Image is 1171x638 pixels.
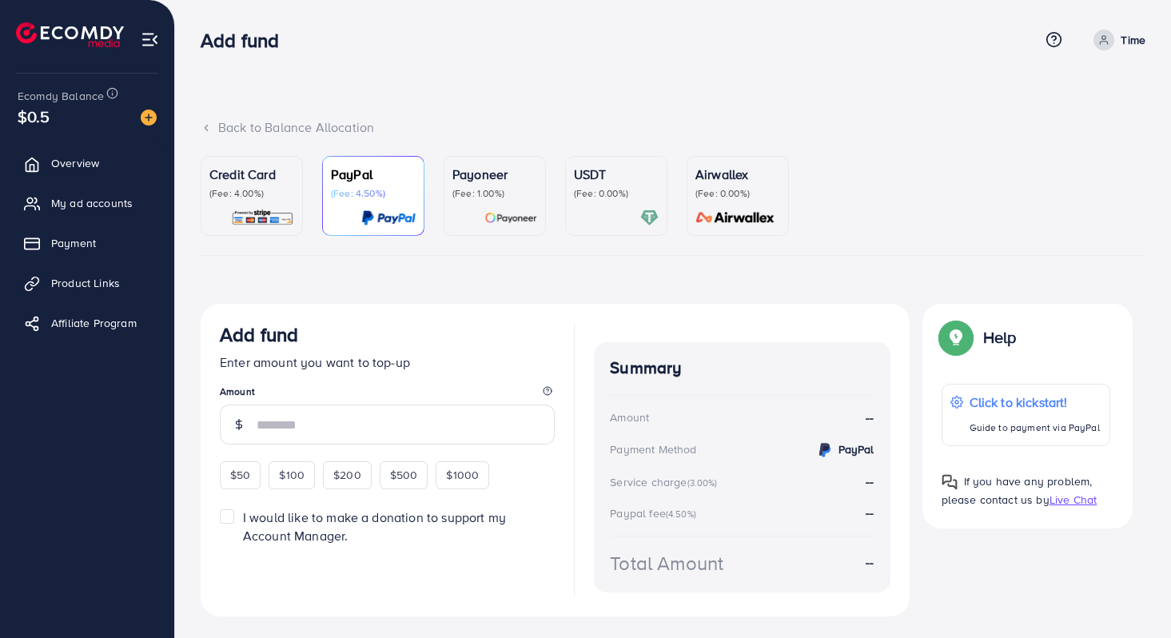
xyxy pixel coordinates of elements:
p: (Fee: 0.00%) [574,187,659,200]
small: (3.00%) [687,477,718,489]
div: Payment Method [610,441,696,457]
span: Product Links [51,275,120,291]
p: Help [983,328,1017,347]
p: (Fee: 4.50%) [331,187,416,200]
img: image [141,110,157,126]
img: menu [141,30,159,49]
p: Time [1121,30,1145,50]
p: (Fee: 4.00%) [209,187,294,200]
p: (Fee: 1.00%) [452,187,537,200]
p: Guide to payment via PayPal [970,418,1100,437]
a: Overview [12,147,162,179]
span: Affiliate Program [51,315,137,331]
strong: -- [866,553,874,572]
img: card [640,209,659,227]
span: $100 [279,467,305,483]
a: Time [1087,30,1145,50]
span: $1000 [446,467,479,483]
img: card [691,209,780,227]
span: Overview [51,155,99,171]
span: My ad accounts [51,195,133,211]
span: $50 [230,467,250,483]
p: (Fee: 0.00%) [695,187,780,200]
p: Click to kickstart! [970,393,1100,412]
a: Payment [12,227,162,259]
div: Total Amount [610,549,723,577]
div: Service charge [610,474,722,490]
h3: Add fund [201,29,292,52]
p: Payoneer [452,165,537,184]
span: Payment [51,235,96,251]
p: Airwallex [695,165,780,184]
h4: Summary [610,358,874,378]
img: credit [815,441,834,460]
span: Live Chat [1050,492,1097,508]
span: I would like to make a donation to support my Account Manager. [243,508,506,544]
strong: -- [866,409,874,427]
img: Popup guide [942,474,958,490]
img: card [231,209,294,227]
small: (4.50%) [666,508,696,520]
h3: Add fund [220,323,298,346]
strong: -- [866,504,874,521]
div: Amount [610,409,649,425]
a: Product Links [12,267,162,299]
iframe: Chat [1103,566,1159,626]
p: Enter amount you want to top-up [220,353,555,372]
a: My ad accounts [12,187,162,219]
img: card [484,209,537,227]
span: Ecomdy Balance [18,88,104,104]
p: USDT [574,165,659,184]
strong: -- [866,473,874,490]
span: $0.5 [18,105,50,128]
legend: Amount [220,385,555,405]
p: PayPal [331,165,416,184]
div: Paypal fee [610,505,701,521]
div: Back to Balance Allocation [201,118,1145,137]
span: If you have any problem, please contact us by [942,473,1093,508]
span: $500 [390,467,418,483]
img: card [361,209,416,227]
strong: PayPal [838,441,874,457]
img: Popup guide [942,323,970,352]
a: Affiliate Program [12,307,162,339]
span: $200 [333,467,361,483]
img: logo [16,22,124,47]
p: Credit Card [209,165,294,184]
